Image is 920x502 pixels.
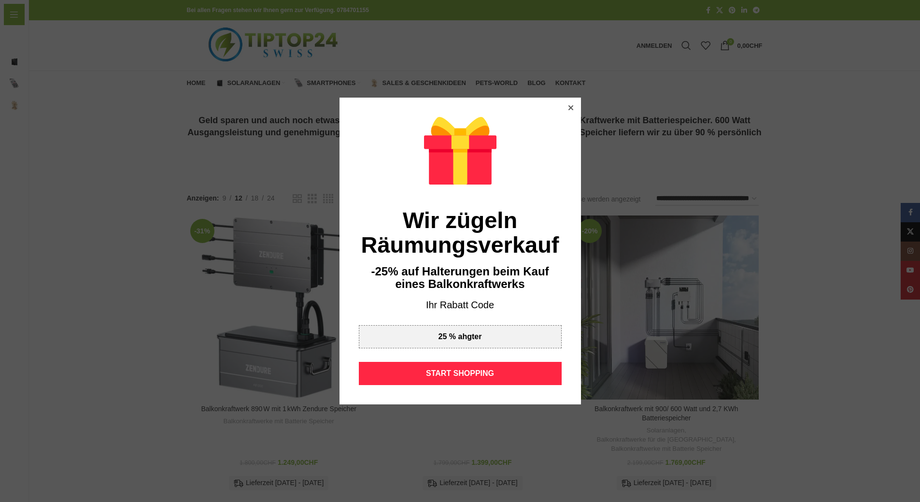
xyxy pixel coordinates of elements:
div: Wir zügeln Räumungsverkauf [359,208,562,258]
div: 25 % ahgter [439,333,482,341]
div: Ihr Rabatt Code [359,299,562,312]
div: START SHOPPING [359,362,562,385]
div: -25% auf Halterungen beim Kauf eines Balkonkraftwerks [359,265,562,291]
div: 25 % ahgter [359,325,562,348]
